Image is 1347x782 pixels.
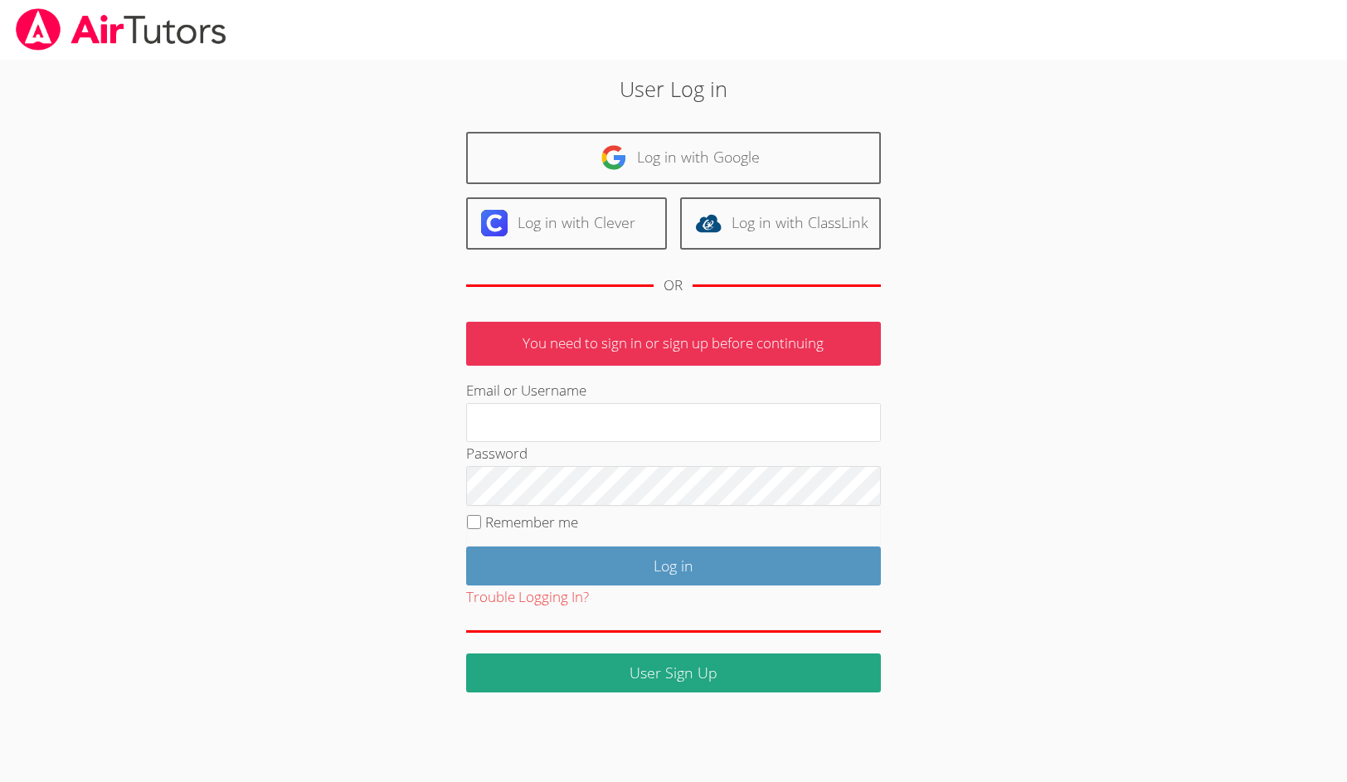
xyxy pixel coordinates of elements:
[466,132,881,184] a: Log in with Google
[466,444,528,463] label: Password
[680,197,881,250] a: Log in with ClassLink
[310,73,1038,104] h2: User Log in
[466,585,589,610] button: Trouble Logging In?
[466,381,586,400] label: Email or Username
[14,8,228,51] img: airtutors_banner-c4298cdbf04f3fff15de1276eac7730deb9818008684d7c2e4769d2f7ddbe033.png
[466,546,881,585] input: Log in
[664,274,683,298] div: OR
[485,512,578,532] label: Remember me
[466,197,667,250] a: Log in with Clever
[601,144,627,171] img: google-logo-50288ca7cdecda66e5e0955fdab243c47b7ad437acaf1139b6f446037453330a.svg
[695,210,722,236] img: classlink-logo-d6bb404cc1216ec64c9a2012d9dc4662098be43eaf13dc465df04b49fa7ab582.svg
[466,322,881,366] p: You need to sign in or sign up before continuing
[481,210,508,236] img: clever-logo-6eab21bc6e7a338710f1a6ff85c0baf02591cd810cc4098c63d3a4b26e2feb20.svg
[466,653,881,692] a: User Sign Up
